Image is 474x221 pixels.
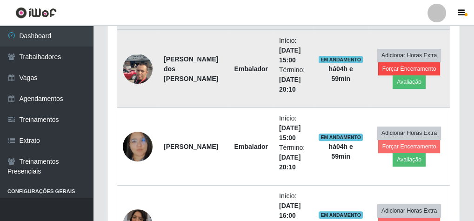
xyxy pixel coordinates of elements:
[279,202,300,219] time: [DATE] 16:00
[279,124,300,141] time: [DATE] 15:00
[279,76,300,93] time: [DATE] 20:10
[319,211,363,219] span: EM ANDAMENTO
[377,204,441,217] button: Adicionar Horas Extra
[377,127,441,140] button: Adicionar Horas Extra
[393,75,426,88] button: Avaliação
[279,65,307,94] li: Término:
[234,143,268,150] strong: Embalador
[123,49,153,88] img: 1710346365517.jpeg
[279,47,300,64] time: [DATE] 15:00
[329,65,353,82] strong: há 04 h e 59 min
[279,36,307,65] li: Início:
[164,55,218,82] strong: [PERSON_NAME] dos [PERSON_NAME]
[378,62,441,75] button: Forçar Encerramento
[377,49,441,62] button: Adicionar Horas Extra
[378,140,441,153] button: Forçar Encerramento
[319,134,363,141] span: EM ANDAMENTO
[279,191,307,221] li: Início:
[234,65,268,73] strong: Embalador
[123,127,153,166] img: 1718418094878.jpeg
[393,153,426,166] button: Avaliação
[279,154,300,171] time: [DATE] 20:10
[15,7,57,19] img: CoreUI Logo
[279,143,307,172] li: Término:
[329,143,353,160] strong: há 04 h e 59 min
[164,143,218,150] strong: [PERSON_NAME]
[279,114,307,143] li: Início:
[319,56,363,63] span: EM ANDAMENTO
